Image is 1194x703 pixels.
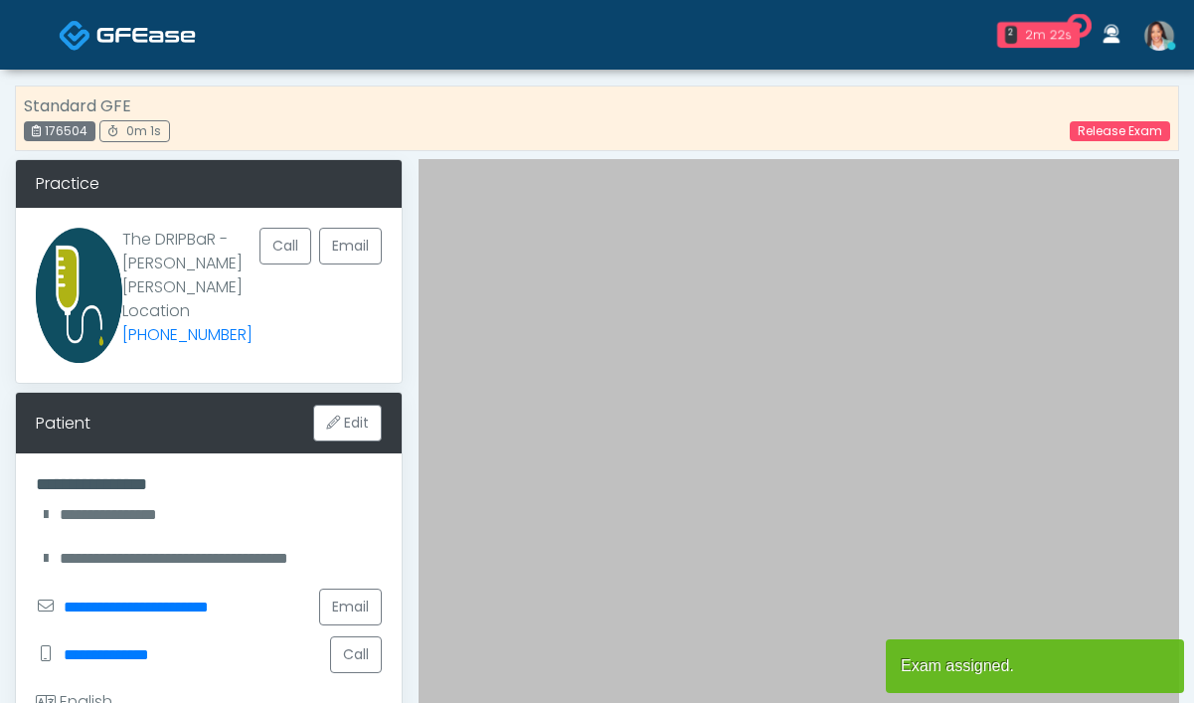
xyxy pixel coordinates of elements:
[1005,26,1017,44] div: 2
[319,589,382,625] a: Email
[313,405,382,441] button: Edit
[1144,21,1174,51] img: Jennifer Ekeh
[16,160,402,208] div: Practice
[886,639,1184,693] article: Exam assigned.
[319,228,382,264] a: Email
[1070,121,1170,141] a: Release Exam
[59,19,91,52] img: Docovia
[1025,26,1072,44] div: 2m 22s
[126,122,161,139] span: 0m 1s
[122,228,259,347] p: The DRIPBaR - [PERSON_NAME] [PERSON_NAME] Location
[59,2,196,67] a: Docovia
[985,14,1092,56] a: 2 2m 22s
[122,323,253,346] a: [PHONE_NUMBER]
[96,25,196,45] img: Docovia
[259,228,311,264] button: Call
[36,228,122,363] img: Provider image
[24,94,131,117] strong: Standard GFE
[24,121,95,141] div: 176504
[36,412,90,436] div: Patient
[330,636,382,673] button: Call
